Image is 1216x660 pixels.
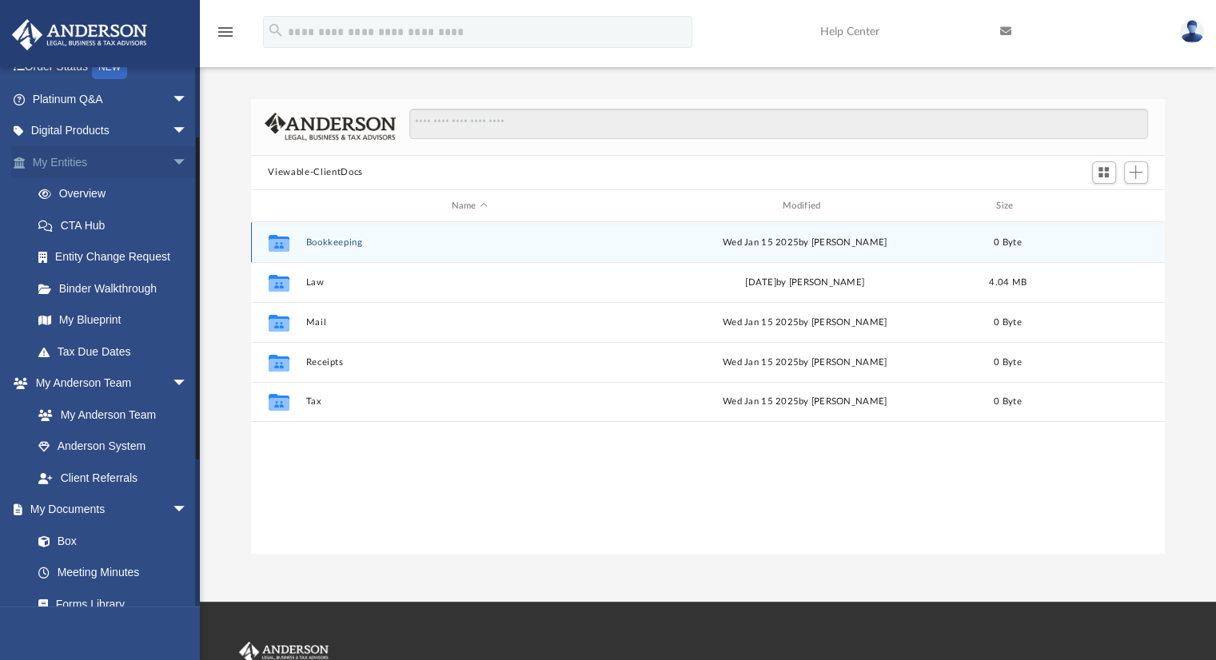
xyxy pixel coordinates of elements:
[1092,161,1116,184] button: Switch to Grid View
[22,525,196,557] a: Box
[172,83,204,116] span: arrow_drop_down
[11,146,212,178] a: My Entitiesarrow_drop_down
[22,241,212,273] a: Entity Change Request
[172,494,204,527] span: arrow_drop_down
[640,236,968,250] div: Wed Jan 15 2025 by [PERSON_NAME]
[305,199,633,213] div: Name
[11,494,204,526] a: My Documentsarrow_drop_down
[11,83,212,115] a: Platinum Q&Aarrow_drop_down
[975,199,1039,213] div: Size
[267,22,285,39] i: search
[22,178,212,210] a: Overview
[216,30,235,42] a: menu
[22,304,204,336] a: My Blueprint
[1047,199,1158,213] div: id
[305,357,633,368] button: Receipts
[268,165,362,180] button: Viewable-ClientDocs
[1180,20,1204,43] img: User Pic
[409,109,1147,139] input: Search files and folders
[22,431,204,463] a: Anderson System
[11,368,204,400] a: My Anderson Teamarrow_drop_down
[640,276,968,290] div: [DATE] by [PERSON_NAME]
[172,146,204,179] span: arrow_drop_down
[305,397,633,408] button: Tax
[216,22,235,42] i: menu
[640,396,968,410] div: Wed Jan 15 2025 by [PERSON_NAME]
[172,115,204,148] span: arrow_drop_down
[305,277,633,288] button: Law
[22,209,212,241] a: CTA Hub
[22,557,204,589] a: Meeting Minutes
[994,358,1022,367] span: 0 Byte
[22,336,212,368] a: Tax Due Dates
[11,115,212,147] a: Digital Productsarrow_drop_down
[640,316,968,330] div: Wed Jan 15 2025 by [PERSON_NAME]
[640,199,969,213] div: Modified
[994,238,1022,247] span: 0 Byte
[22,272,212,304] a: Binder Walkthrough
[251,222,1166,553] div: grid
[305,237,633,248] button: Bookkeeping
[22,399,196,431] a: My Anderson Team
[994,398,1022,407] span: 0 Byte
[257,199,297,213] div: id
[172,368,204,400] span: arrow_drop_down
[305,317,633,328] button: Mail
[22,462,204,494] a: Client Referrals
[989,278,1027,287] span: 4.04 MB
[22,588,196,620] a: Forms Library
[7,19,152,50] img: Anderson Advisors Platinum Portal
[92,55,127,79] div: NEW
[994,318,1022,327] span: 0 Byte
[1124,161,1148,184] button: Add
[640,356,968,370] div: Wed Jan 15 2025 by [PERSON_NAME]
